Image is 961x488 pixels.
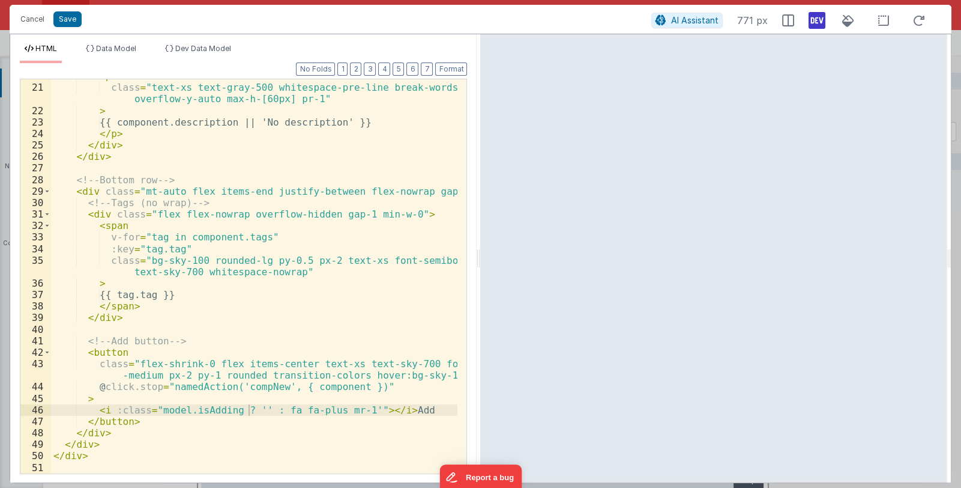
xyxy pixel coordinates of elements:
button: AI Assistant [651,13,723,28]
div: 47 [20,416,51,427]
button: Save [53,11,82,27]
div: 30 [20,197,51,209]
div: 46 [20,404,51,416]
div: 42 [20,347,51,358]
div: 24 [20,128,51,139]
button: 3 [364,63,376,76]
div: 26 [20,151,51,162]
div: 22 [20,105,51,117]
button: 4 [378,63,390,76]
div: 51 [20,462,51,474]
span: 771 px [737,13,768,28]
div: 39 [20,312,51,323]
div: 21 [20,82,51,105]
div: 25 [20,139,51,151]
button: 2 [350,63,361,76]
div: 27 [20,162,51,174]
button: Format [435,63,467,76]
span: HTML [35,44,57,53]
div: 43 [20,358,51,381]
span: AI Assistant [671,15,718,25]
button: Cancel [14,11,50,28]
button: No Folds [296,63,335,76]
div: 36 [20,278,51,289]
button: 6 [406,63,418,76]
div: 33 [20,231,51,243]
span: Dev Data Model [175,44,231,53]
div: 23 [20,117,51,128]
div: 28 [20,174,51,186]
div: 41 [20,335,51,347]
div: 35 [20,255,51,278]
span: Data Model [96,44,136,53]
div: 45 [20,393,51,404]
button: 7 [421,63,433,76]
div: 44 [20,381,51,392]
div: 31 [20,209,51,220]
button: 5 [393,63,404,76]
div: 34 [20,243,51,255]
div: 48 [20,427,51,439]
button: 1 [337,63,348,76]
div: 37 [20,289,51,300]
div: 40 [20,324,51,335]
div: 38 [20,300,51,312]
div: 29 [20,186,51,197]
div: 50 [20,450,51,462]
div: 49 [20,439,51,450]
div: 32 [20,220,51,231]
